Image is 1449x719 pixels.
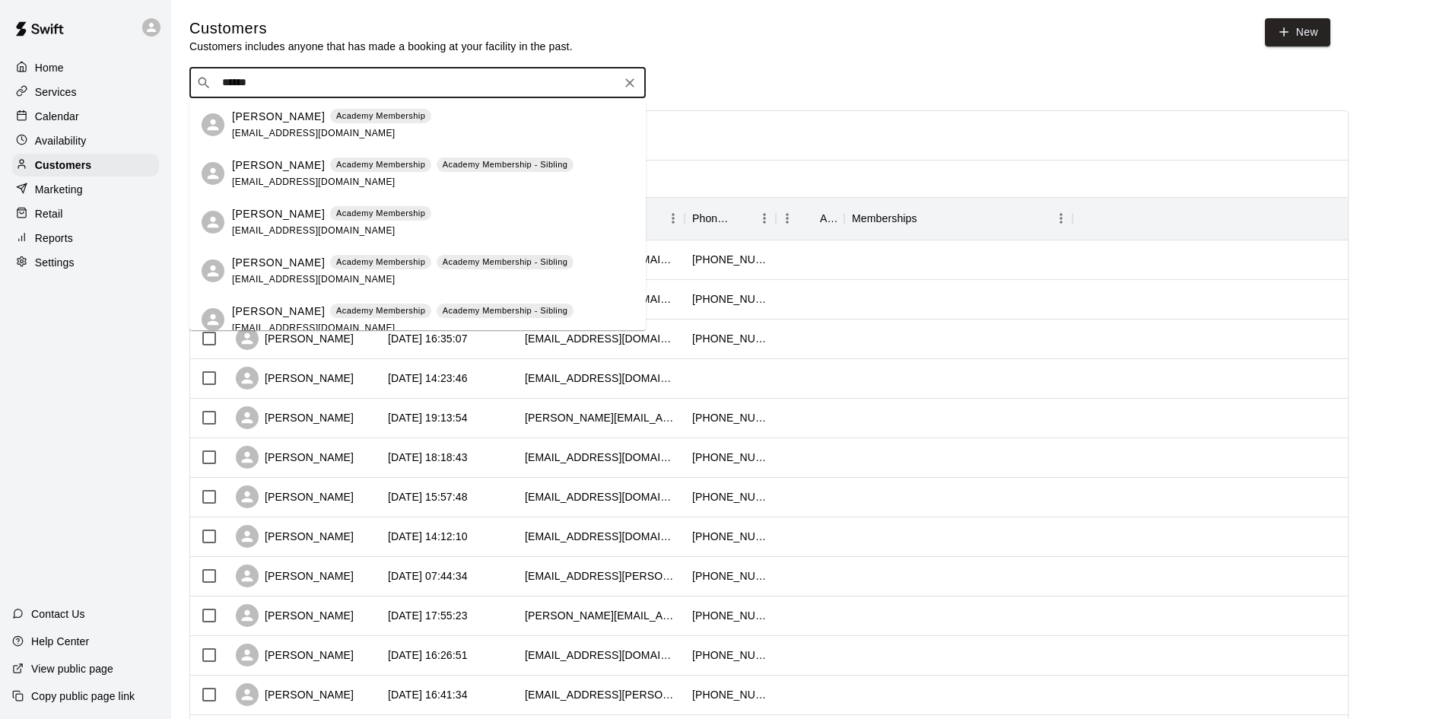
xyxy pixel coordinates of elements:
[388,647,468,663] div: 2025-09-10 16:26:51
[388,450,468,465] div: 2025-09-11 18:18:43
[35,157,91,173] p: Customers
[692,197,732,240] div: Phone Number
[232,128,396,138] span: [EMAIL_ADDRESS][DOMAIN_NAME]
[12,154,159,177] a: Customers
[236,367,354,390] div: [PERSON_NAME]
[525,529,677,544] div: techwaters4u@gmail.com
[388,568,468,584] div: 2025-09-11 07:44:34
[202,113,224,136] div: Stephen Egbert
[12,56,159,79] a: Home
[692,291,768,307] div: +14233226777
[692,410,768,425] div: +16168210463
[336,158,425,171] p: Academy Membership
[525,371,677,386] div: mlucido1@gmail.com
[336,256,425,269] p: Academy Membership
[685,197,776,240] div: Phone Number
[12,251,159,274] a: Settings
[692,687,768,702] div: +17739779938
[236,485,354,508] div: [PERSON_NAME]
[232,274,396,285] span: [EMAIL_ADDRESS][DOMAIN_NAME]
[525,568,677,584] div: kayla.tirrell@yahoo.com
[799,208,820,229] button: Sort
[692,252,768,267] div: +14073613967
[35,231,73,246] p: Reports
[525,450,677,465] div: morocho1229@gmail.com
[12,129,159,152] a: Availability
[236,327,354,350] div: [PERSON_NAME]
[232,109,325,125] p: [PERSON_NAME]
[189,39,573,54] p: Customers includes anyone that has made a booking at your facility in the past.
[189,68,646,98] div: Search customers by name or email
[232,255,325,271] p: [PERSON_NAME]
[232,177,396,187] span: [EMAIL_ADDRESS][DOMAIN_NAME]
[525,647,677,663] div: mgafloorcovering@hotmail.com
[336,110,425,122] p: Academy Membership
[388,371,468,386] div: 2025-09-12 14:23:46
[202,211,224,234] div: Madilynn Egbert
[232,206,325,222] p: [PERSON_NAME]
[692,529,768,544] div: +18632224352
[517,197,685,240] div: Email
[692,608,768,623] div: +18177134997
[388,489,468,504] div: 2025-09-11 15:57:48
[388,608,468,623] div: 2025-09-10 17:55:23
[12,227,159,250] a: Reports
[336,304,425,317] p: Academy Membership
[236,525,354,548] div: [PERSON_NAME]
[35,84,77,100] p: Services
[692,331,768,346] div: +19047551926
[236,683,354,706] div: [PERSON_NAME]
[31,661,113,676] p: View public page
[525,608,677,623] div: lavaughn.williams09@yahoo.com
[31,689,135,704] p: Copy public page link
[12,202,159,225] div: Retail
[232,323,396,333] span: [EMAIL_ADDRESS][DOMAIN_NAME]
[35,109,79,124] p: Calendar
[820,197,837,240] div: Age
[525,410,677,425] div: terri.green0830@gmail.com
[202,162,224,185] div: Jess Egbert
[753,207,776,230] button: Menu
[1265,18,1330,46] a: New
[776,197,844,240] div: Age
[31,606,85,622] p: Contact Us
[202,308,224,331] div: Tristan Egbert
[388,410,468,425] div: 2025-09-11 19:13:54
[236,565,354,587] div: [PERSON_NAME]
[35,255,75,270] p: Settings
[692,489,768,504] div: +18636400874
[443,158,568,171] p: Academy Membership - Sibling
[732,208,753,229] button: Sort
[776,207,799,230] button: Menu
[35,182,83,197] p: Marketing
[236,644,354,667] div: [PERSON_NAME]
[31,634,89,649] p: Help Center
[525,687,677,702] div: lideh.benjamin@gmail.com
[35,60,64,75] p: Home
[12,178,159,201] a: Marketing
[388,529,468,544] div: 2025-09-11 14:12:10
[443,304,568,317] p: Academy Membership - Sibling
[662,207,685,230] button: Menu
[12,81,159,103] a: Services
[236,446,354,469] div: [PERSON_NAME]
[525,489,677,504] div: anriley5@gmail.com
[336,207,425,220] p: Academy Membership
[35,206,63,221] p: Retail
[236,406,354,429] div: [PERSON_NAME]
[189,18,573,39] h5: Customers
[232,225,396,236] span: [EMAIL_ADDRESS][DOMAIN_NAME]
[236,604,354,627] div: [PERSON_NAME]
[12,105,159,128] a: Calendar
[443,256,568,269] p: Academy Membership - Sibling
[852,197,917,240] div: Memberships
[388,331,468,346] div: 2025-09-15 16:35:07
[232,304,325,320] p: [PERSON_NAME]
